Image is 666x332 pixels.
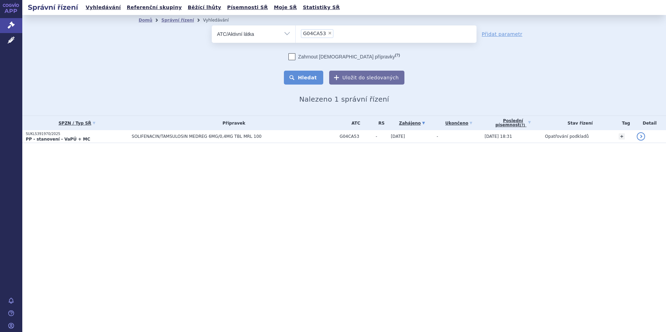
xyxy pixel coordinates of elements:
a: Zahájeno [391,118,433,128]
a: Ukončeno [437,118,481,128]
p: SUKLS391970/2025 [26,132,128,136]
a: Přidat parametr [482,31,522,38]
a: SPZN / Typ SŘ [26,118,128,128]
a: Správní řízení [161,18,194,23]
input: G04CA53 [335,29,339,38]
span: [DATE] 18:31 [485,134,512,139]
a: Referenční skupiny [125,3,184,12]
a: Běžící lhůty [186,3,223,12]
th: Stav řízení [542,116,615,130]
span: SOLIFENACIN/TAMSULOSIN MEDREG 6MG/0,4MG TBL MRL 100 [132,134,306,139]
span: - [375,134,387,139]
th: Přípravek [128,116,336,130]
abbr: (?) [395,53,400,57]
span: Opatřování podkladů [545,134,589,139]
span: G04CA53 [340,134,372,139]
a: Statistiky SŘ [301,3,342,12]
label: Zahrnout [DEMOGRAPHIC_DATA] přípravky [288,53,400,60]
th: Detail [633,116,666,130]
span: - [437,134,438,139]
li: Vyhledávání [203,15,238,25]
a: Poslednípísemnost(?) [485,116,541,130]
a: Vyhledávání [84,3,123,12]
button: Hledat [284,71,323,85]
strong: PP - stanovení - VaPÚ + MC [26,137,90,142]
a: + [619,133,625,140]
a: detail [637,132,645,141]
span: × [328,31,332,35]
th: RS [372,116,387,130]
span: Nalezeno 1 správní řízení [299,95,389,103]
a: Moje SŘ [272,3,299,12]
th: ATC [336,116,372,130]
span: [DATE] [391,134,405,139]
th: Tag [615,116,633,130]
span: G04CA53 [303,31,326,36]
h2: Správní řízení [22,2,84,12]
button: Uložit do sledovaných [329,71,404,85]
a: Domů [139,18,152,23]
a: Písemnosti SŘ [225,3,270,12]
abbr: (?) [520,123,525,127]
